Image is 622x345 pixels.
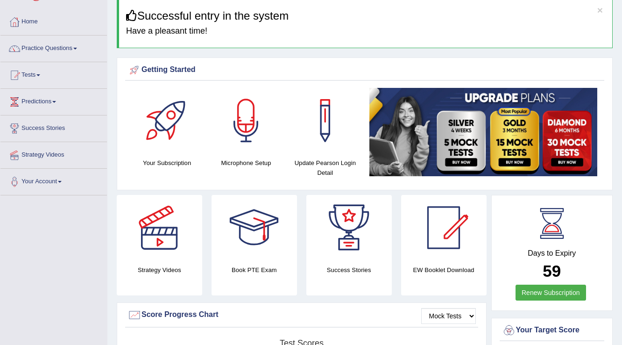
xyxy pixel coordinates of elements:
h4: Book PTE Exam [212,265,297,275]
h3: Successful entry in the system [126,10,605,22]
a: Predictions [0,89,107,112]
h4: Strategy Videos [117,265,202,275]
h4: Your Subscription [132,158,202,168]
a: Tests [0,62,107,86]
div: Your Target Score [502,323,602,338]
h4: Update Pearson Login Detail [290,158,360,178]
b: 59 [543,262,561,280]
a: Renew Subscription [516,285,586,301]
a: Strategy Videos [0,142,107,165]
h4: Have a pleasant time! [126,27,605,36]
div: Getting Started [127,63,602,77]
a: Practice Questions [0,36,107,59]
h4: Microphone Setup [211,158,281,168]
h4: Days to Expiry [502,249,602,258]
a: Success Stories [0,115,107,139]
img: small5.jpg [369,88,597,176]
h4: Success Stories [306,265,392,275]
h4: EW Booklet Download [401,265,487,275]
a: Home [0,9,107,32]
a: Your Account [0,169,107,192]
button: × [597,5,603,15]
div: Score Progress Chart [127,308,476,322]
